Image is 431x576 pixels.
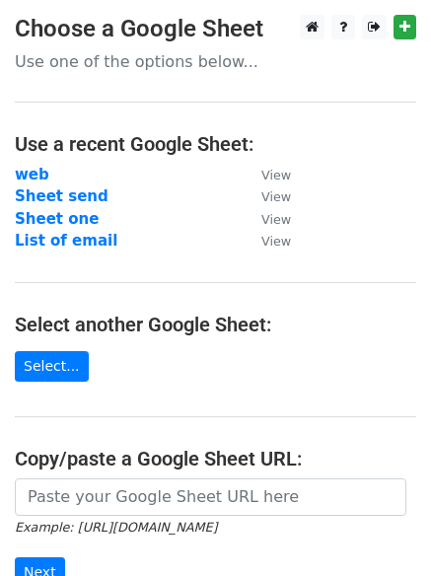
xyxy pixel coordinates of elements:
a: Sheet one [15,210,99,228]
a: View [242,166,291,183]
a: Select... [15,351,89,382]
h4: Copy/paste a Google Sheet URL: [15,447,416,470]
h4: Use a recent Google Sheet: [15,132,416,156]
a: View [242,187,291,205]
small: View [261,212,291,227]
small: View [261,189,291,204]
p: Use one of the options below... [15,51,416,72]
small: View [261,168,291,182]
a: Sheet send [15,187,108,205]
h3: Choose a Google Sheet [15,15,416,43]
small: Example: [URL][DOMAIN_NAME] [15,520,217,535]
a: List of email [15,232,117,250]
a: web [15,166,49,183]
input: Paste your Google Sheet URL here [15,478,406,516]
small: View [261,234,291,249]
a: View [242,232,291,250]
h4: Select another Google Sheet: [15,313,416,336]
a: View [242,210,291,228]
